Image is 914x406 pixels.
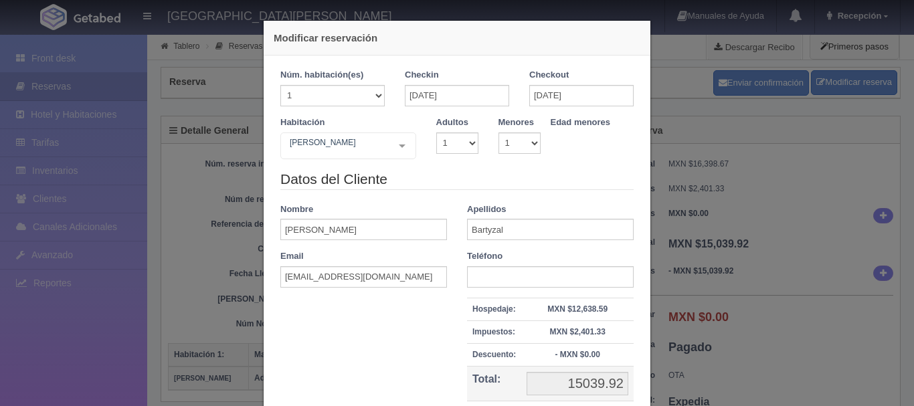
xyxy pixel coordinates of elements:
th: Descuento: [467,343,521,366]
strong: MXN $2,401.33 [549,327,605,336]
input: Seleccionar hab. [286,136,294,157]
legend: Datos del Cliente [280,169,634,190]
label: Edad menores [551,116,611,129]
th: Impuestos: [467,320,521,343]
input: DD-MM-AAAA [405,85,509,106]
label: Habitación [280,116,325,129]
h4: Modificar reservación [274,31,640,45]
label: Teléfono [467,250,502,263]
label: Checkin [405,69,439,82]
span: [PERSON_NAME] [286,136,389,149]
strong: - MXN $0.00 [555,350,600,359]
th: Hospedaje: [467,298,521,320]
label: Núm. habitación(es) [280,69,363,82]
label: Checkout [529,69,569,82]
strong: MXN $12,638.59 [547,304,608,314]
label: Menores [498,116,534,129]
label: Nombre [280,203,313,216]
input: DD-MM-AAAA [529,85,634,106]
label: Email [280,250,304,263]
label: Apellidos [467,203,507,216]
th: Total: [467,367,521,401]
label: Adultos [436,116,468,129]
